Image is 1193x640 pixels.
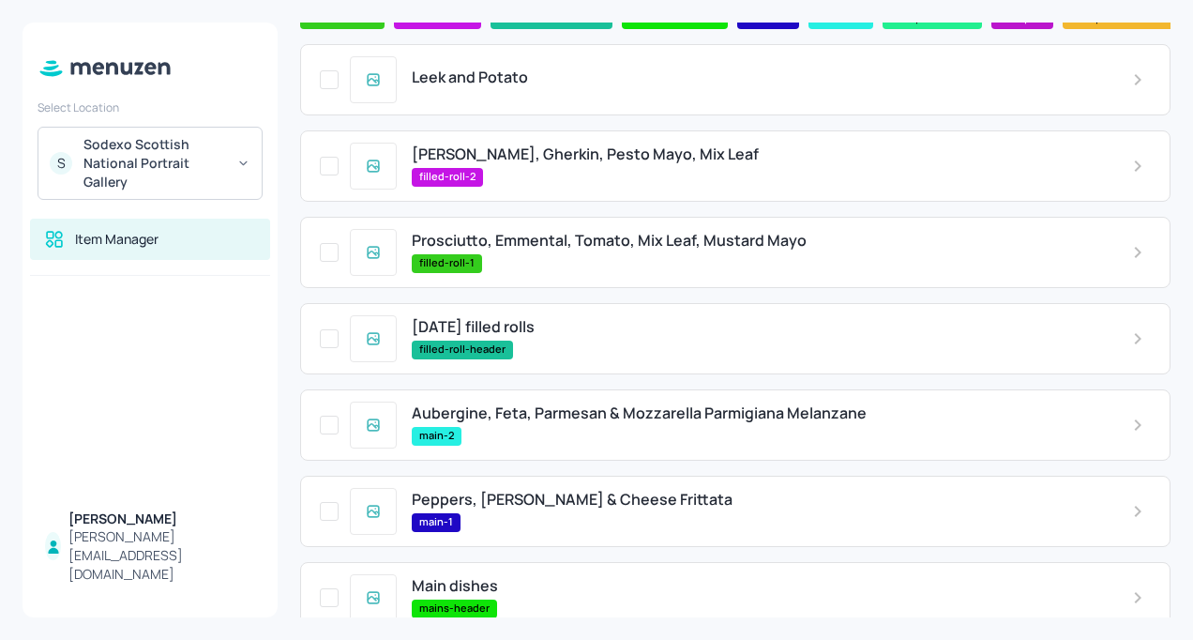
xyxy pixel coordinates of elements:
span: Aubergine, Feta, Parmesan & Mozzarella Parmigiana Melanzane [412,404,867,422]
span: main-1 [412,514,461,530]
span: filled-roll-header [412,342,513,358]
span: Peppers, [PERSON_NAME] & Cheese Frittata [412,491,732,509]
span: mains-header [412,601,497,617]
span: Main dishes [412,577,498,595]
span: main-2 [412,428,461,444]
div: S [50,152,72,175]
span: [PERSON_NAME], Gherkin, Pesto Mayo, Mix Leaf [412,145,759,163]
span: Leek and Potato [412,69,528,86]
span: filled-roll-2 [412,169,483,185]
div: Sodexo Scottish National Portrait Gallery [83,135,225,191]
span: [DATE] filled rolls [412,318,535,336]
div: [PERSON_NAME] [68,510,255,528]
span: Prosciutto, Emmental, Tomato, Mix Leaf, Mustard Mayo [412,232,807,250]
span: filled-roll-1 [412,255,482,271]
div: Select Location [38,99,263,115]
div: [PERSON_NAME][EMAIL_ADDRESS][DOMAIN_NAME] [68,527,255,584]
div: Item Manager [75,230,159,249]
